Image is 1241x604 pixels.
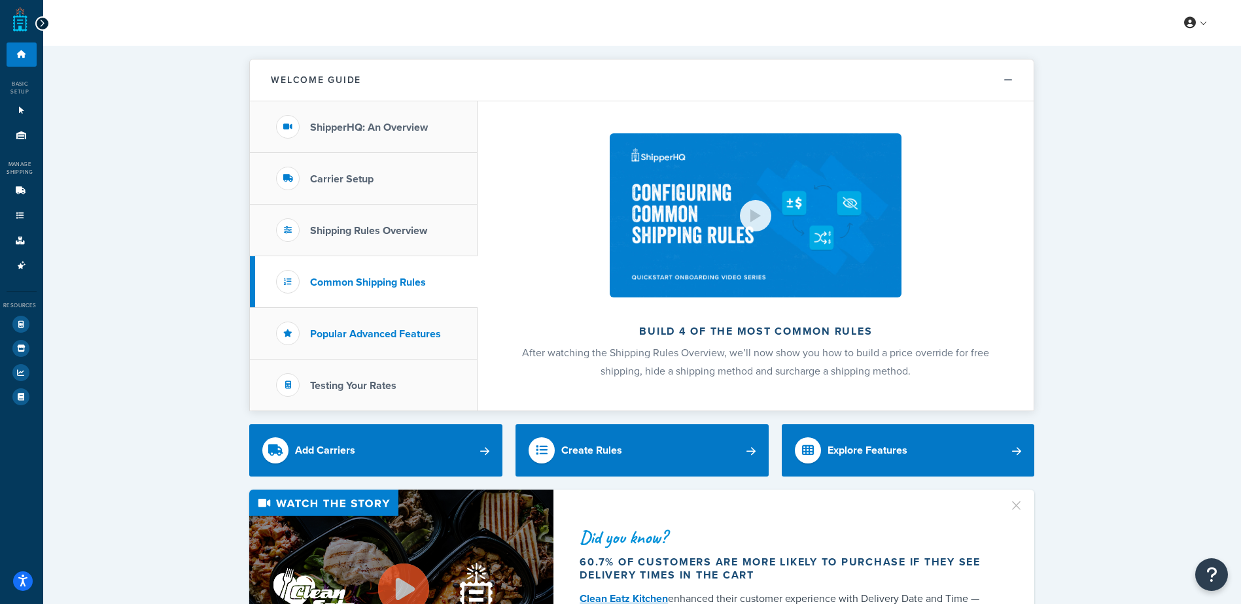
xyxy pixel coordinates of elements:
[512,326,999,337] h2: Build 4 of the most common rules
[7,124,37,148] li: Origins
[782,424,1035,477] a: Explore Features
[7,204,37,228] li: Shipping Rules
[249,424,502,477] a: Add Carriers
[310,173,374,185] h3: Carrier Setup
[310,122,428,133] h3: ShipperHQ: An Overview
[7,361,37,384] li: Analytics
[295,441,355,460] div: Add Carriers
[580,528,993,546] div: Did you know?
[7,229,37,253] li: Boxes
[271,75,361,85] h2: Welcome Guide
[250,59,1034,101] button: Welcome Guide
[610,133,901,297] img: Build 4 of the most common rules
[310,328,441,340] h3: Popular Advanced Features
[7,254,37,278] li: Advanced Features
[7,312,37,336] li: Test Your Rates
[828,441,907,460] div: Explore Features
[516,424,769,477] a: Create Rules
[7,337,37,360] li: Marketplace
[7,42,37,67] li: Dashboard
[7,99,37,123] li: Websites
[1195,558,1228,591] button: Open Resource Center
[7,385,37,409] li: Help Docs
[310,380,396,392] h3: Testing Your Rates
[522,345,989,378] span: After watching the Shipping Rules Overview, we’ll now show you how to build a price override for ...
[310,225,427,237] h3: Shipping Rules Overview
[580,556,993,582] div: 60.7% of customers are more likely to purchase if they see delivery times in the cart
[561,441,622,460] div: Create Rules
[310,277,426,288] h3: Common Shipping Rules
[7,179,37,203] li: Carriers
